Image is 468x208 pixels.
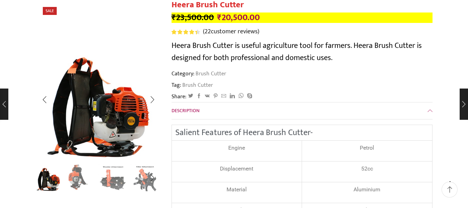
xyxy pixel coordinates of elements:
span: Rated out of 5 based on customer ratings [172,30,197,34]
p: Displacement [175,165,298,173]
p: 52cc [306,165,429,173]
a: Brush Cutter [181,81,213,89]
span: Tag: [172,81,433,89]
div: Material [175,186,298,194]
span: Category: [172,70,226,78]
a: Brush Cutter [195,69,226,78]
a: Tiller Attachmnet [130,164,159,193]
span: Heera Brush Cutter is useful agriculture tool for farmers. Heera Brush Cutter is designed for bot... [172,39,422,64]
span: ₹ [172,10,176,25]
a: 4 [66,163,95,192]
a: Description [172,102,433,119]
p: Aluminium [306,186,429,194]
span: ₹ [217,10,222,25]
p: Engine [175,144,298,152]
div: Rated 4.55 out of 5 [172,30,200,34]
img: Heera Brush Cutter [34,163,63,192]
a: (22customer reviews) [203,27,259,36]
span: 22 [205,26,211,37]
span: 22 [172,30,201,34]
li: 3 / 8 [98,164,127,192]
h2: Salient Features of Heera Brush Cutter- [175,128,429,137]
div: Next slide [144,91,161,108]
div: Previous slide [36,91,53,108]
li: 1 / 8 [34,164,63,192]
bdi: 20,500.00 [217,10,260,25]
a: Weeder Ataachment [98,164,127,193]
p: Petrol [306,144,429,152]
span: Sale [43,7,57,15]
li: 4 / 8 [130,164,159,192]
li: 2 / 8 [66,164,95,192]
div: 1 / 8 [36,35,161,160]
span: Description [172,107,199,115]
div: Next slide [144,169,161,187]
span: Share: [172,93,187,101]
bdi: 23,500.00 [172,10,214,25]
